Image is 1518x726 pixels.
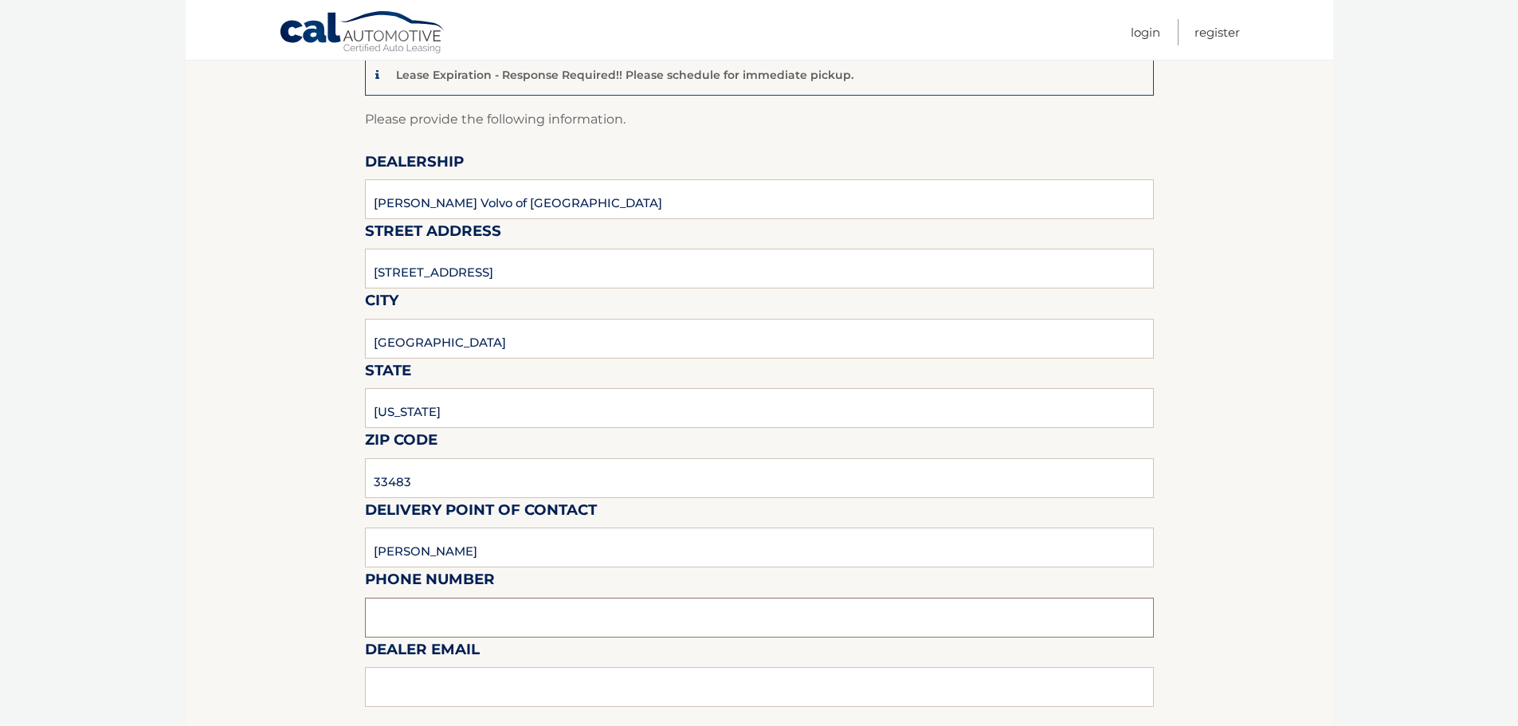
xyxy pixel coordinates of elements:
label: Zip Code [365,428,437,457]
label: Street Address [365,219,501,249]
label: Dealership [365,150,464,179]
label: State [365,359,411,388]
a: Login [1131,19,1160,45]
a: Cal Automotive [279,10,446,57]
p: Lease Expiration - Response Required!! Please schedule for immediate pickup. [396,68,853,82]
label: Phone Number [365,567,495,597]
p: Please provide the following information. [365,108,1154,131]
label: Delivery Point of Contact [365,498,597,528]
a: Register [1194,19,1240,45]
label: Dealer Email [365,638,480,667]
label: City [365,288,398,318]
